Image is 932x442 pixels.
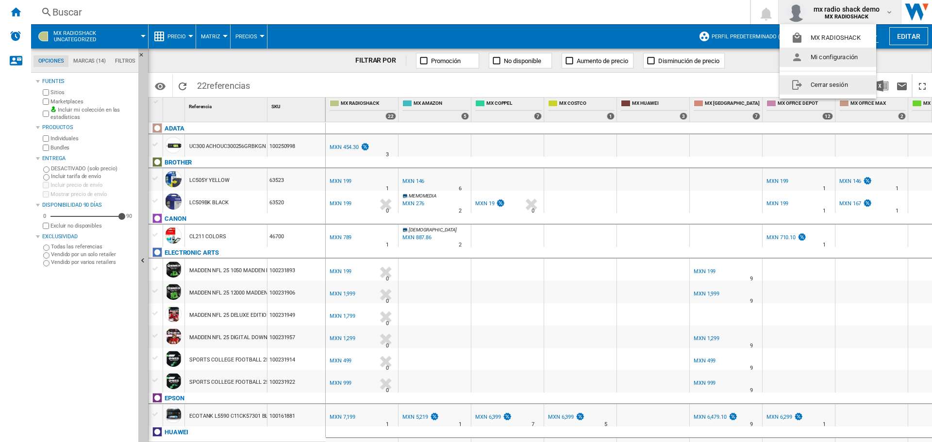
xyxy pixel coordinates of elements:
button: Mi configuración [780,48,876,67]
button: MX RADIOSHACK [780,28,876,48]
button: Cerrar sesión [780,75,876,95]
